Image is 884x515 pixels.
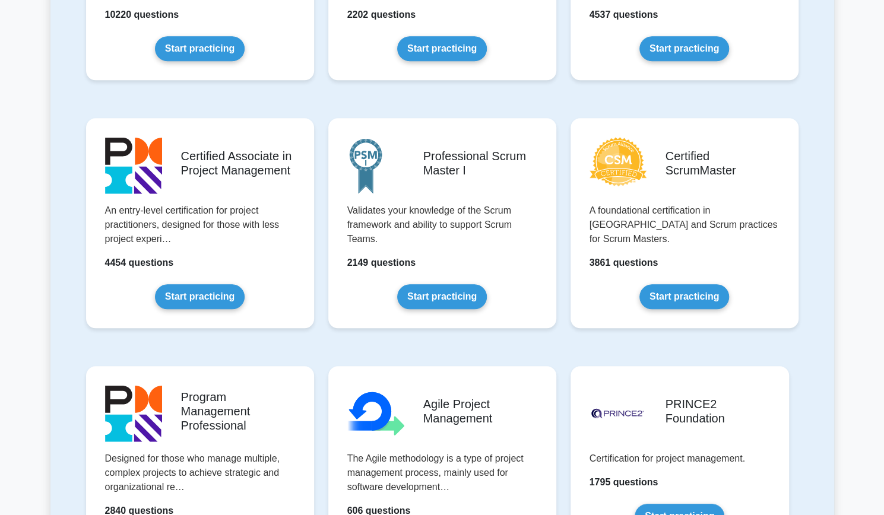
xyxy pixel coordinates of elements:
a: Start practicing [639,36,729,61]
a: Start practicing [639,284,729,309]
a: Start practicing [397,36,487,61]
a: Start practicing [397,284,487,309]
a: Start practicing [155,36,245,61]
a: Start practicing [155,284,245,309]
